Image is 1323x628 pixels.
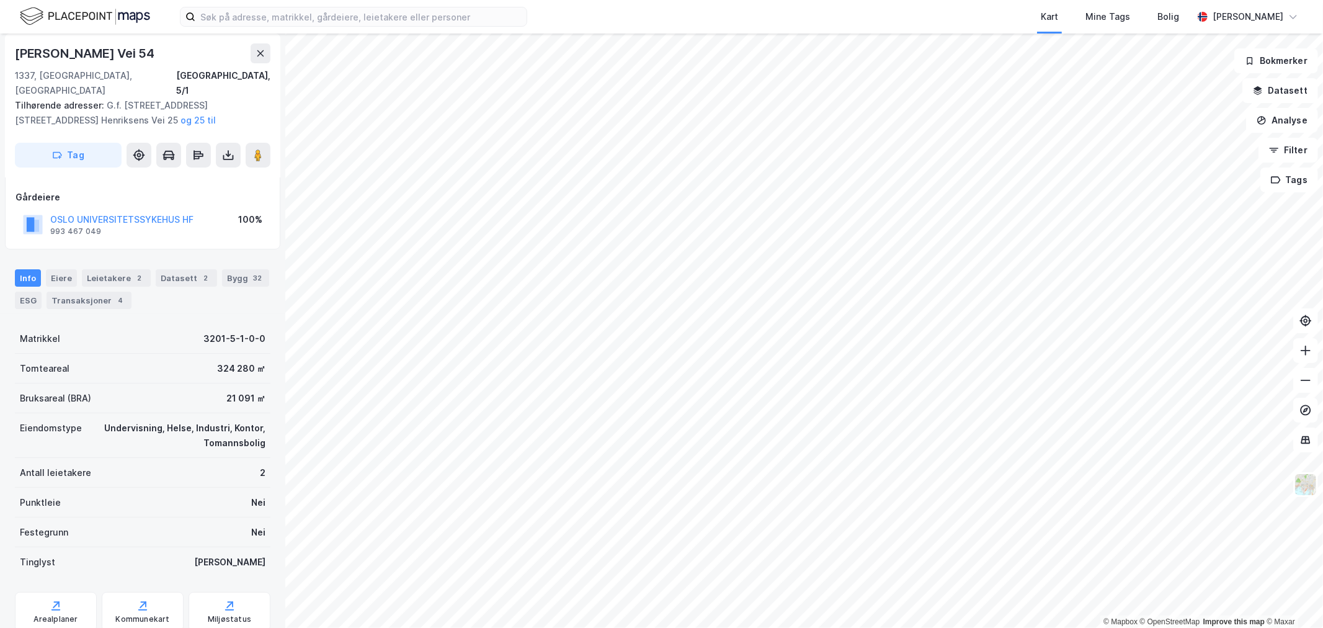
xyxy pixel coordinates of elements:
div: 21 091 ㎡ [226,391,265,406]
div: Datasett [156,269,217,287]
div: 3201-5-1-0-0 [203,331,265,346]
div: 1337, [GEOGRAPHIC_DATA], [GEOGRAPHIC_DATA] [15,68,176,98]
div: Gårdeiere [16,190,270,205]
div: [PERSON_NAME] [1213,9,1283,24]
div: Nei [251,495,265,510]
div: Punktleie [20,495,61,510]
div: G.f. [STREET_ADDRESS] [STREET_ADDRESS] Henriksens Vei 25 [15,98,261,128]
div: [PERSON_NAME] Vei 54 [15,43,157,63]
div: Antall leietakere [20,465,91,480]
div: 2 [133,272,146,284]
div: Transaksjoner [47,292,131,309]
div: ESG [15,292,42,309]
img: Z [1294,473,1317,496]
div: 32 [251,272,264,284]
div: Festegrunn [20,525,68,540]
div: Eiendomstype [20,421,82,436]
div: Kart [1041,9,1058,24]
div: 2 [260,465,265,480]
a: OpenStreetMap [1140,617,1200,626]
button: Datasett [1242,78,1318,103]
div: 993 467 049 [50,227,101,236]
div: Eiere [46,269,77,287]
div: 324 280 ㎡ [217,361,265,376]
div: 4 [114,294,127,307]
div: Leietakere [82,269,151,287]
input: Søk på adresse, matrikkel, gårdeiere, leietakere eller personer [195,7,527,26]
div: [GEOGRAPHIC_DATA], 5/1 [176,68,270,98]
div: Tomteareal [20,361,69,376]
button: Filter [1258,138,1318,163]
div: Kommunekart [115,614,169,624]
div: Bruksareal (BRA) [20,391,91,406]
div: Undervisning, Helse, Industri, Kontor, Tomannsbolig [97,421,265,451]
a: Mapbox [1103,617,1138,626]
span: Tilhørende adresser: [15,100,107,110]
div: Mine Tags [1085,9,1130,24]
div: Nei [251,525,265,540]
div: 2 [200,272,212,284]
button: Tags [1260,168,1318,192]
button: Tag [15,143,122,168]
div: Kontrollprogram for chat [1261,568,1323,628]
iframe: Chat Widget [1261,568,1323,628]
a: Improve this map [1203,617,1265,626]
button: Analyse [1246,108,1318,133]
button: Bokmerker [1234,48,1318,73]
div: [PERSON_NAME] [194,555,265,570]
div: 100% [238,212,262,227]
div: Miljøstatus [208,614,251,624]
div: Tinglyst [20,555,55,570]
img: logo.f888ab2527a4732fd821a326f86c7f29.svg [20,6,150,27]
div: Matrikkel [20,331,60,346]
div: Info [15,269,41,287]
div: Arealplaner [33,614,78,624]
div: Bygg [222,269,269,287]
div: Bolig [1157,9,1179,24]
